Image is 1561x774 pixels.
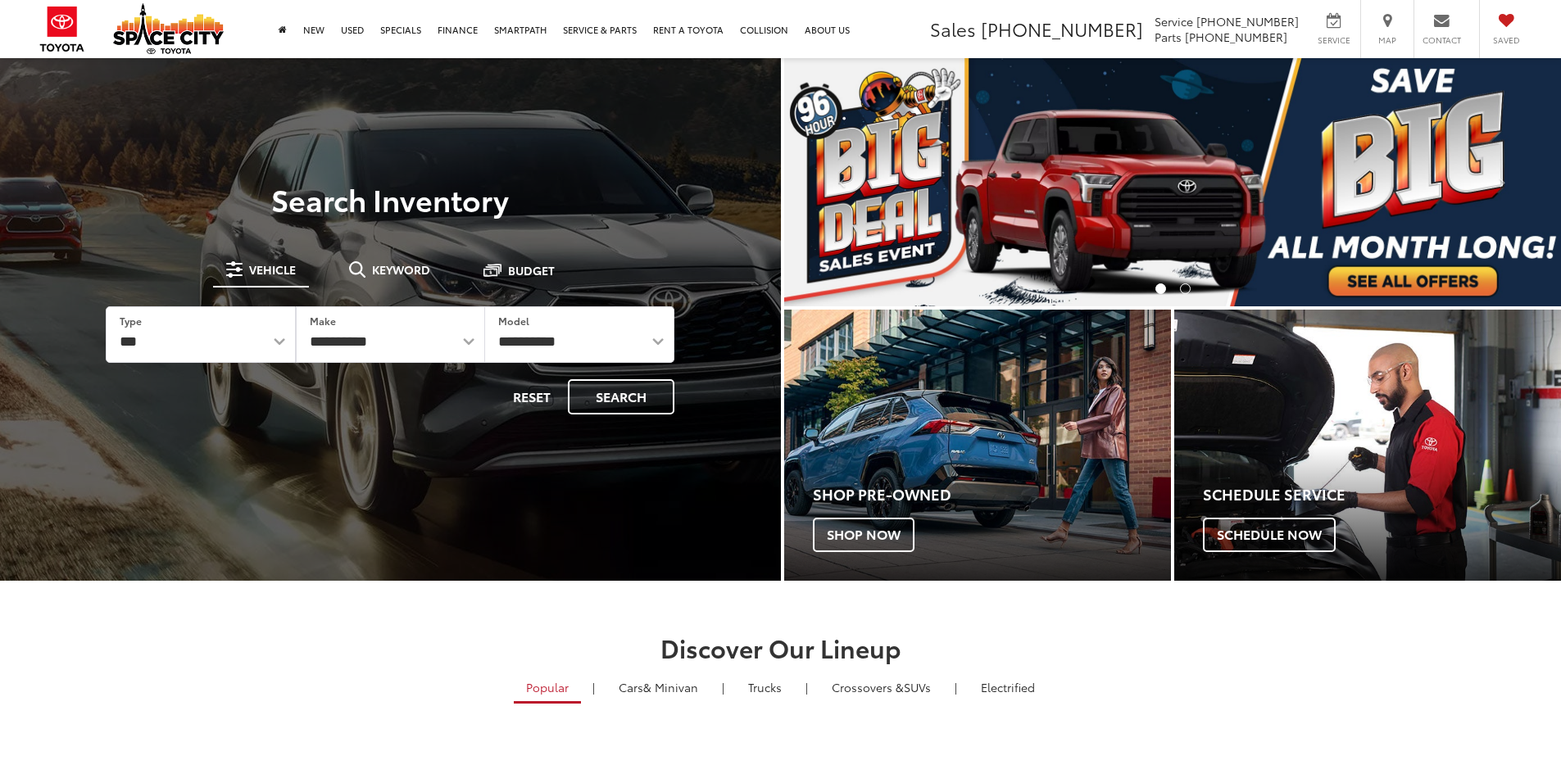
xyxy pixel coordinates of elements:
span: Map [1369,34,1405,46]
a: Schedule Service Schedule Now [1174,310,1561,581]
button: Reset [499,379,565,414]
li: Go to slide number 1. [1155,283,1166,294]
h4: Shop Pre-Owned [813,487,1171,503]
span: Contact [1423,34,1461,46]
span: Sales [930,16,976,42]
label: Model [498,314,529,328]
span: Vehicle [249,264,296,275]
button: Click to view previous picture. [784,91,901,274]
span: Keyword [372,264,430,275]
span: [PHONE_NUMBER] [1185,29,1287,45]
span: Schedule Now [1203,518,1336,552]
span: Saved [1488,34,1524,46]
div: Toyota [1174,310,1561,581]
h2: Discover Our Lineup [203,634,1359,661]
span: Budget [508,265,555,276]
a: Shop Pre-Owned Shop Now [784,310,1171,581]
span: & Minivan [643,679,698,695]
li: | [951,679,961,695]
button: Click to view next picture. [1445,91,1561,274]
a: Popular [514,673,581,704]
span: Parts [1155,29,1182,45]
span: Service [1155,13,1193,29]
a: Cars [606,673,710,701]
span: Crossovers & [832,679,904,695]
span: Shop Now [813,518,914,552]
li: | [588,679,599,695]
label: Make [310,314,336,328]
li: | [718,679,728,695]
a: SUVs [819,673,943,701]
a: Trucks [736,673,794,701]
button: Search [568,379,674,414]
span: [PHONE_NUMBER] [981,16,1143,42]
span: [PHONE_NUMBER] [1196,13,1299,29]
span: Service [1315,34,1352,46]
li: Go to slide number 2. [1180,283,1191,294]
img: Space City Toyota [113,3,224,54]
a: Electrified [969,673,1047,701]
h4: Schedule Service [1203,487,1561,503]
label: Type [120,314,142,328]
div: Toyota [784,310,1171,581]
li: | [801,679,812,695]
h3: Search Inventory [69,183,712,215]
